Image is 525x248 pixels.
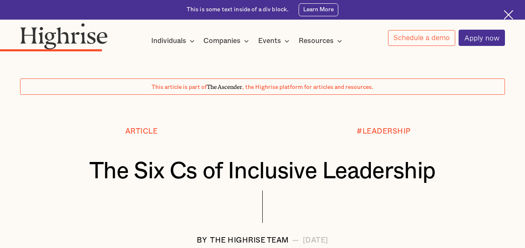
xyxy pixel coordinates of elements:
[504,10,513,20] img: Cross icon
[258,36,281,46] div: Events
[459,30,505,46] a: Apply now
[299,36,345,46] div: Resources
[125,127,158,135] div: Article
[242,84,373,90] span: , the Highrise platform for articles and resources.
[292,236,299,244] div: —
[151,36,186,46] div: Individuals
[197,236,207,244] div: BY
[299,36,334,46] div: Resources
[152,84,207,90] span: This article is part of
[357,127,411,135] div: #LEADERSHIP
[299,3,338,16] a: Learn More
[210,236,289,244] div: The Highrise Team
[187,6,289,14] div: This is some text inside of a div block.
[207,82,242,89] span: The Ascender
[203,36,251,46] div: Companies
[20,23,108,49] img: Highrise logo
[41,159,485,184] h1: The Six Cs of Inclusive Leadership
[258,36,292,46] div: Events
[203,36,241,46] div: Companies
[388,30,456,46] a: Schedule a demo
[151,36,197,46] div: Individuals
[303,236,328,244] div: [DATE]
